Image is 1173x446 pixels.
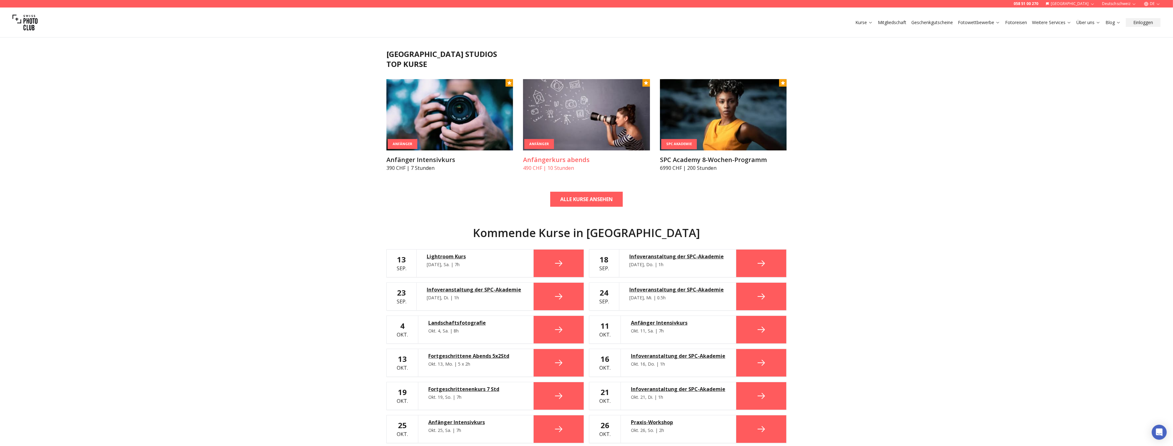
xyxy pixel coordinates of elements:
[599,354,611,372] div: Okt.
[428,418,523,426] a: Anfänger Intensivkurs
[601,387,609,397] b: 21
[386,79,513,172] a: Anfänger IntensivkursAnfängerAnfänger Intensivkurs390 CHF | 7 Stunden
[428,352,523,360] a: Fortgeschrittene Abends 5x2Std
[631,427,726,433] div: Okt. 26, So. | 2h
[599,387,611,405] div: Okt.
[631,418,726,426] a: Praxis-Workshop
[853,18,875,27] button: Kurse
[660,79,787,150] img: SPC Academy 8-Wochen-Programm
[427,286,523,293] a: Infoveranstaltung der SPC-Akademie
[427,295,523,301] div: [DATE], Di. | 1h
[629,295,726,301] div: [DATE], Mi. | 0.5h
[398,387,407,397] b: 19
[629,261,726,268] div: [DATE], Do. | 1h
[398,420,407,430] b: 25
[524,139,554,149] div: Anfänger
[1076,19,1100,26] a: Über uns
[386,227,787,239] h2: Kommende Kurse in [GEOGRAPHIC_DATA]
[631,385,726,393] a: Infoveranstaltung der SPC-Akademie
[955,18,1003,27] button: Fotowettbewerbe
[428,427,523,433] div: Okt. 25, Sa. | 7h
[560,195,613,203] b: ALLE KURSE ANSEHEN
[601,354,609,364] b: 16
[427,261,523,268] div: [DATE], Sa. | 7h
[397,420,408,438] div: Okt.
[958,19,1000,26] a: Fotowettbewerbe
[631,319,726,327] a: Anfänger Intensivkurs
[523,79,650,150] img: Anfängerkurs abends
[427,253,523,260] a: Lightroom Kurs
[13,10,38,35] img: Swiss photo club
[601,321,609,331] b: 11
[386,155,513,164] h3: Anfänger Intensivkurs
[855,19,873,26] a: Kurse
[428,328,523,334] div: Okt. 4, Sa. | 8h
[386,79,513,150] img: Anfänger Intensivkurs
[428,385,523,393] a: Fortgeschrittenenkurs 7 Std
[1103,18,1123,27] button: Blog
[875,18,909,27] button: Mitgliedschaft
[388,139,417,149] div: Anfänger
[660,164,787,172] p: 6990 CHF | 200 Stunden
[660,79,787,172] a: SPC Academy 8-Wochen-ProgrammSPC AkademieSPC Academy 8-Wochen-Programm6990 CHF | 200 Stunden
[1003,18,1030,27] button: Fotoreisen
[398,354,407,364] b: 13
[631,361,726,367] div: Okt. 16, Do. | 1h
[397,254,406,265] b: 13
[600,287,609,298] b: 24
[599,288,609,305] div: Sep.
[397,255,406,272] div: Sep.
[1014,1,1038,6] a: 058 51 00 270
[599,255,609,272] div: Sep.
[911,19,953,26] a: Geschenkgutscheine
[660,155,787,164] h3: SPC Academy 8-Wochen-Programm
[1074,18,1103,27] button: Über uns
[629,253,726,260] a: Infoveranstaltung der SPC-Akademie
[397,387,408,405] div: Okt.
[397,354,408,372] div: Okt.
[601,420,609,430] b: 26
[631,352,726,360] a: Infoveranstaltung der SPC-Akademie
[661,139,697,150] div: SPC Akademie
[397,321,408,338] div: Okt.
[550,192,623,207] a: ALLE KURSE ANSEHEN
[629,286,726,293] a: Infoveranstaltung der SPC-Akademie
[599,321,611,338] div: Okt.
[523,155,650,164] h3: Anfängerkurs abends
[631,394,726,400] div: Okt. 21, Di. | 1h
[1005,19,1027,26] a: Fotoreisen
[600,254,609,265] b: 18
[386,164,513,172] p: 390 CHF | 7 Stunden
[386,49,787,59] h2: [GEOGRAPHIC_DATA] STUDIOS
[523,79,650,172] a: Anfängerkurs abendsAnfängerAnfängerkurs abends490 CHF | 10 Stunden
[599,420,611,438] div: Okt.
[523,164,650,172] p: 490 CHF | 10 Stunden
[1152,425,1167,440] div: Open Intercom Messenger
[400,321,405,331] b: 4
[428,319,523,327] a: Landschaftsfotografie
[1105,19,1121,26] a: Blog
[1032,19,1071,26] a: Weitere Services
[631,328,726,334] div: Okt. 11, Sa. | 7h
[386,59,787,69] h2: TOP KURSE
[909,18,955,27] button: Geschenkgutscheine
[1126,18,1160,27] button: Einloggen
[397,288,406,305] div: Sep.
[1030,18,1074,27] button: Weitere Services
[878,19,906,26] a: Mitgliedschaft
[397,287,406,298] b: 23
[428,394,523,400] div: Okt. 19, So. | 7h
[428,361,523,367] div: Okt. 13, Mo. | 5 x 2h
